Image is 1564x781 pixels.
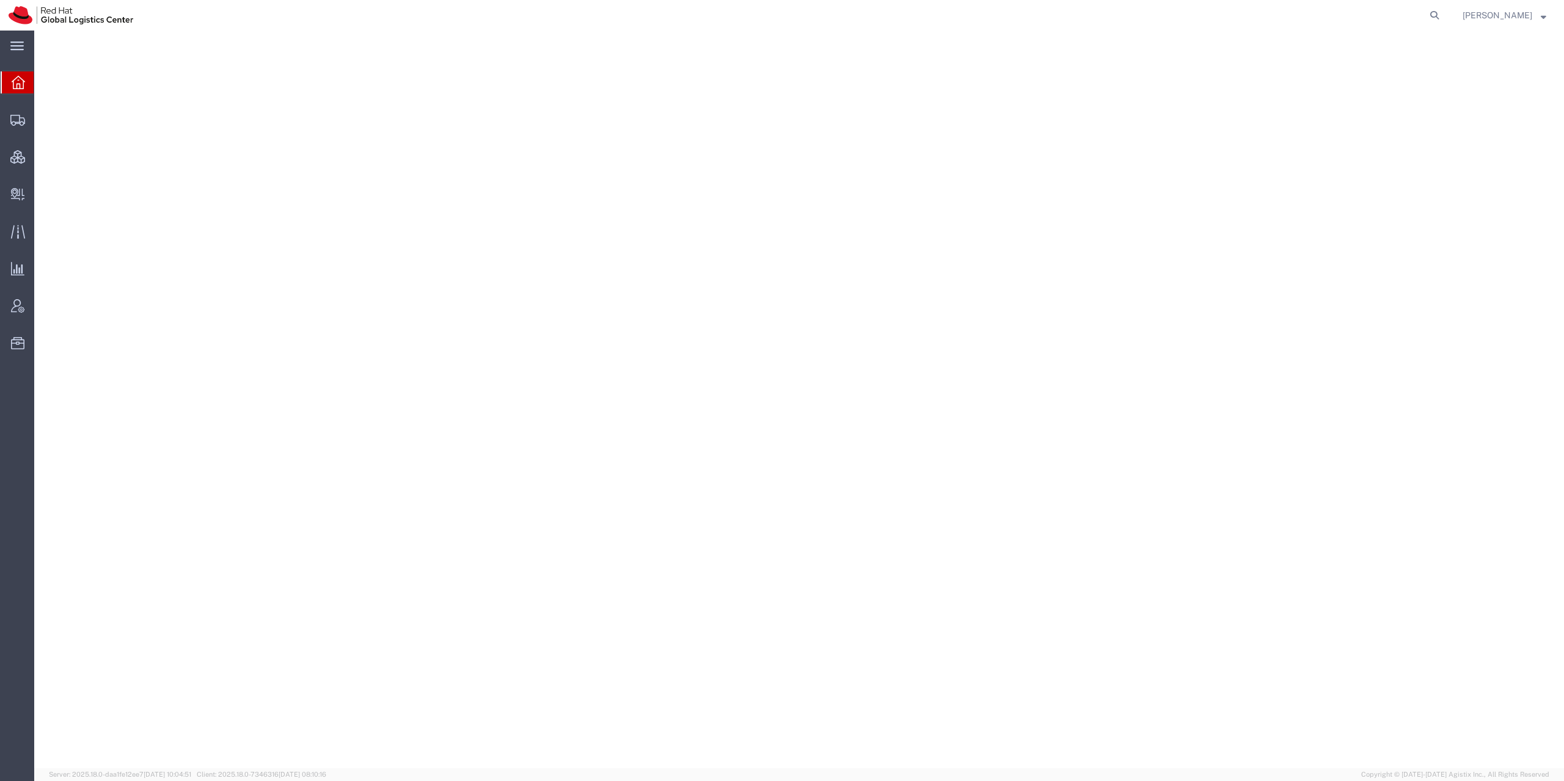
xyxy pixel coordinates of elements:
span: Client: 2025.18.0-7346316 [197,771,326,778]
span: [DATE] 10:04:51 [144,771,191,778]
button: [PERSON_NAME] [1462,8,1547,23]
span: [DATE] 08:10:16 [279,771,326,778]
span: Server: 2025.18.0-daa1fe12ee7 [49,771,191,778]
span: Eva Ruzickova [1463,9,1532,22]
img: logo [9,6,133,24]
span: Copyright © [DATE]-[DATE] Agistix Inc., All Rights Reserved [1361,769,1549,780]
iframe: FS Legacy Container [34,31,1564,768]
